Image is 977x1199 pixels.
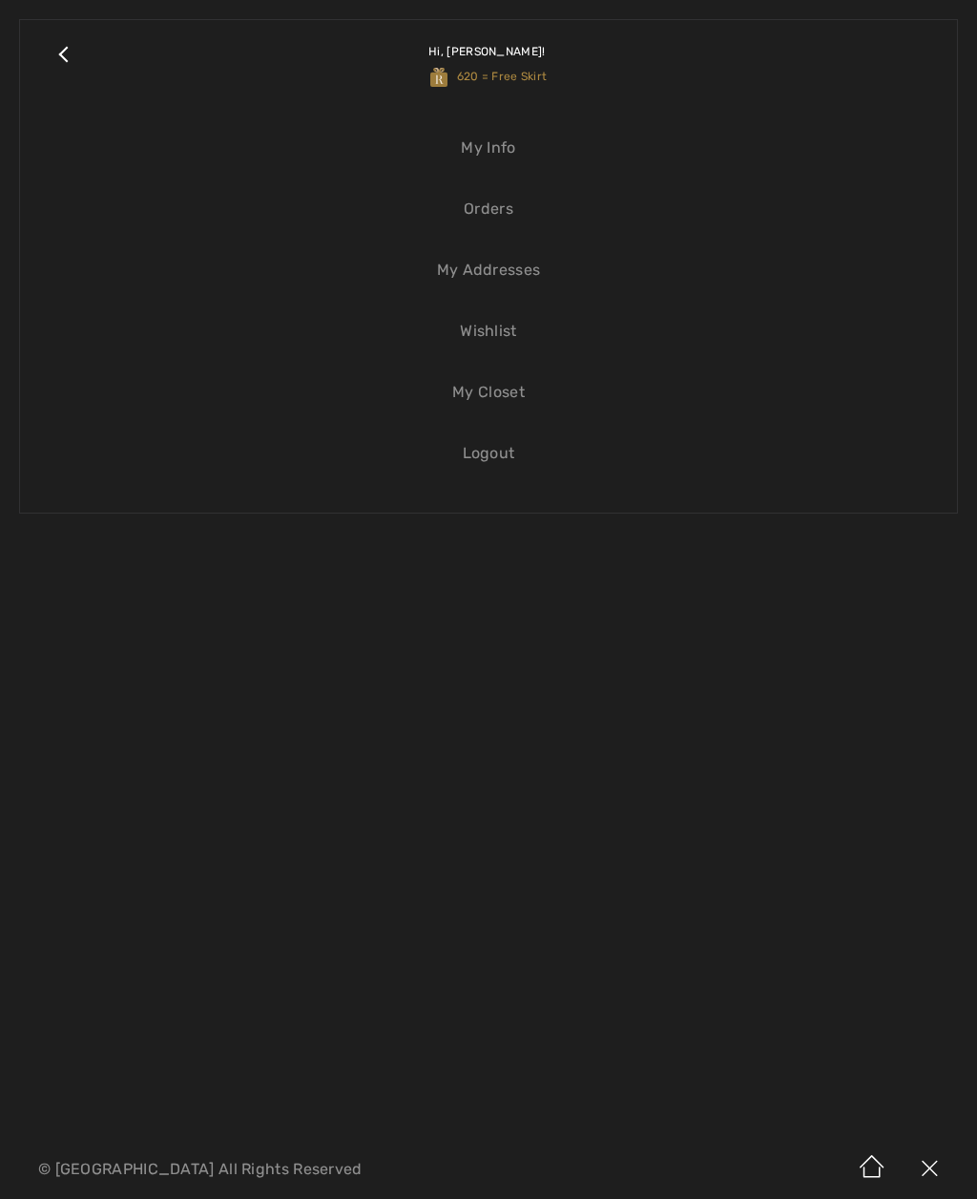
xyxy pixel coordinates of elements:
a: Wishlist [39,310,938,352]
span: 620 = Free Skirt [430,70,548,83]
span: Hi, [PERSON_NAME]! [428,45,545,58]
a: My Addresses [39,249,938,291]
a: Orders [39,188,938,230]
a: Logout [39,432,938,474]
a: My Info [39,127,938,169]
img: Home [843,1140,901,1199]
a: My Closet [39,371,938,413]
img: X [901,1140,958,1199]
p: © [GEOGRAPHIC_DATA] All Rights Reserved [38,1163,574,1176]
